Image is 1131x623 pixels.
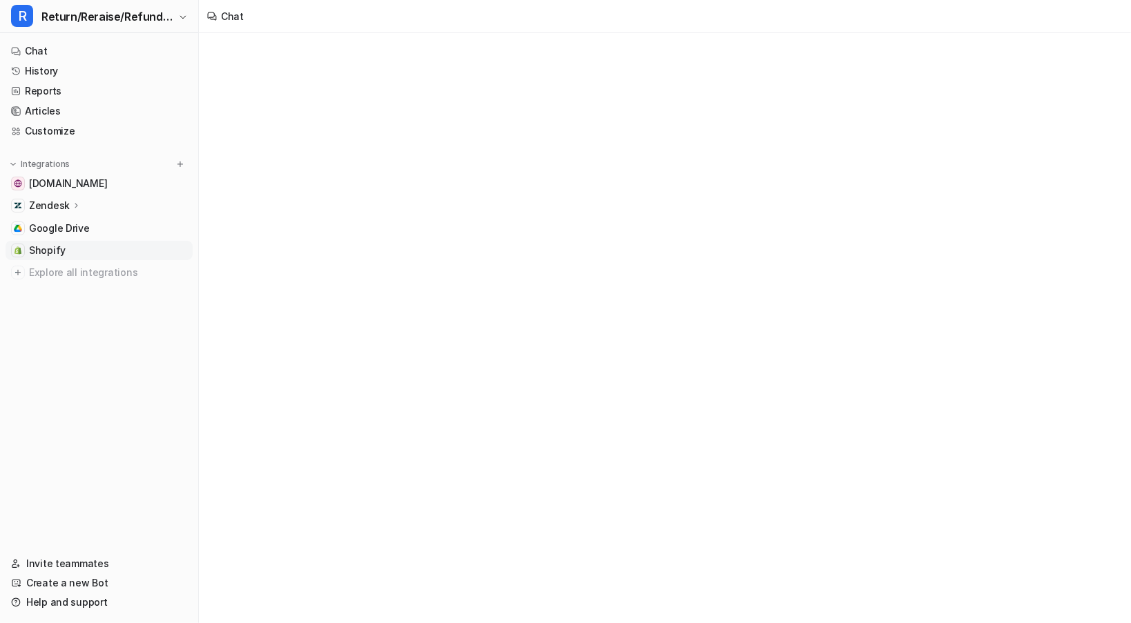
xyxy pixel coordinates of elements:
span: [DOMAIN_NAME] [29,177,107,190]
a: Customize [6,121,193,141]
p: Integrations [21,159,70,170]
a: Google DriveGoogle Drive [6,219,193,238]
a: wovenwood.co.uk[DOMAIN_NAME] [6,174,193,193]
a: ShopifyShopify [6,241,193,260]
span: R [11,5,33,27]
span: Return/Reraise/Refund Bot [41,7,175,26]
img: explore all integrations [11,266,25,279]
a: Chat [6,41,193,61]
img: wovenwood.co.uk [14,179,22,188]
a: Reports [6,81,193,101]
button: Integrations [6,157,74,171]
img: menu_add.svg [175,159,185,169]
a: Articles [6,101,193,121]
a: History [6,61,193,81]
img: Shopify [14,246,22,255]
img: expand menu [8,159,18,169]
div: Chat [221,9,244,23]
a: Help and support [6,593,193,612]
a: Create a new Bot [6,573,193,593]
span: Google Drive [29,221,90,235]
a: Explore all integrations [6,263,193,282]
span: Explore all integrations [29,261,187,284]
a: Invite teammates [6,554,193,573]
img: Zendesk [14,201,22,210]
p: Zendesk [29,199,70,212]
span: Shopify [29,244,66,257]
img: Google Drive [14,224,22,233]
